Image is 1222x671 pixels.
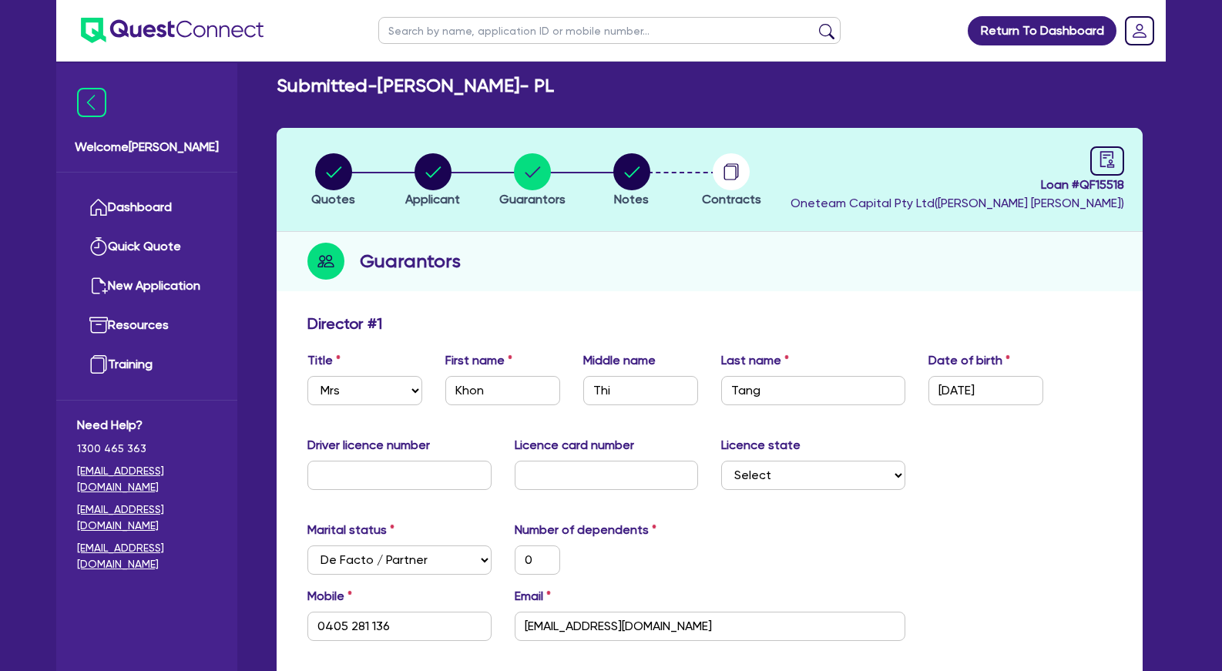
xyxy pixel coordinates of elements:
img: resources [89,316,108,334]
img: quick-quote [89,237,108,256]
span: Welcome [PERSON_NAME] [75,138,219,156]
label: Title [307,351,341,370]
h3: Director # 1 [307,314,382,333]
a: Dashboard [77,188,217,227]
button: Contracts [701,153,762,210]
img: step-icon [307,243,344,280]
label: Middle name [583,351,656,370]
label: First name [445,351,512,370]
h2: Submitted - [PERSON_NAME]- PL [277,75,554,97]
h2: Guarantors [360,247,461,275]
img: new-application [89,277,108,295]
button: Applicant [405,153,461,210]
a: New Application [77,267,217,306]
span: Contracts [702,192,761,206]
span: Need Help? [77,416,217,434]
span: 1300 465 363 [77,441,217,457]
input: DD / MM / YYYY [928,376,1043,405]
span: Loan # QF15518 [791,176,1124,194]
span: Guarantors [499,192,566,206]
label: Number of dependents [515,521,656,539]
button: Guarantors [499,153,566,210]
img: training [89,355,108,374]
a: Resources [77,306,217,345]
span: Oneteam Capital Pty Ltd ( [PERSON_NAME] [PERSON_NAME] ) [791,196,1124,210]
span: audit [1099,151,1116,168]
a: Training [77,345,217,384]
span: Notes [614,192,649,206]
input: Search by name, application ID or mobile number... [378,17,841,44]
span: Applicant [405,192,460,206]
label: Email [515,587,551,606]
a: [EMAIL_ADDRESS][DOMAIN_NAME] [77,540,217,572]
a: [EMAIL_ADDRESS][DOMAIN_NAME] [77,463,217,495]
label: Marital status [307,521,394,539]
button: Quotes [311,153,356,210]
a: [EMAIL_ADDRESS][DOMAIN_NAME] [77,502,217,534]
label: Last name [721,351,789,370]
label: Licence state [721,436,801,455]
span: Quotes [311,192,355,206]
a: Dropdown toggle [1120,11,1160,51]
label: Date of birth [928,351,1010,370]
a: Return To Dashboard [968,16,1116,45]
a: Quick Quote [77,227,217,267]
img: quest-connect-logo-blue [81,18,264,43]
label: Mobile [307,587,352,606]
button: Notes [613,153,651,210]
label: Licence card number [515,436,634,455]
img: icon-menu-close [77,88,106,117]
label: Driver licence number [307,436,430,455]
